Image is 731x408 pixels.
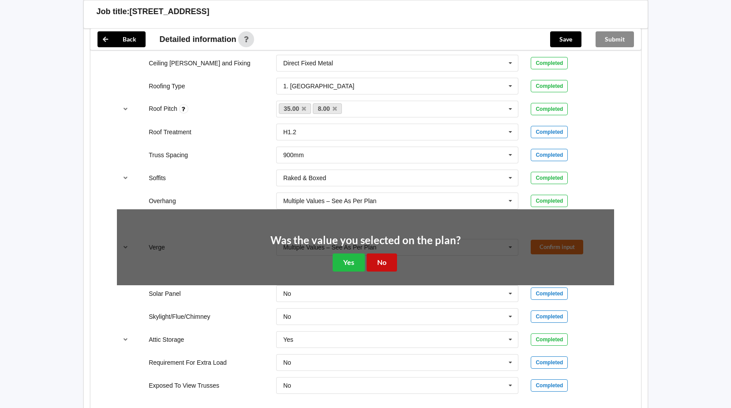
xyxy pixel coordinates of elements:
div: Completed [531,149,568,161]
div: Completed [531,195,568,207]
div: Completed [531,80,568,92]
button: reference-toggle [117,332,134,348]
label: Requirement For Extra Load [149,359,227,366]
div: Completed [531,379,568,392]
h3: Job title: [97,7,130,17]
a: 8.00 [313,103,342,114]
a: 35.00 [279,103,311,114]
h3: [STREET_ADDRESS] [130,7,210,17]
label: Truss Spacing [149,151,188,159]
div: Completed [531,310,568,323]
div: No [283,291,291,297]
label: Exposed To View Trusses [149,382,219,389]
div: No [283,359,291,366]
div: 1. [GEOGRAPHIC_DATA] [283,83,354,89]
div: No [283,382,291,389]
div: Yes [283,336,293,343]
div: Completed [531,333,568,346]
div: Completed [531,172,568,184]
div: H1.2 [283,129,296,135]
div: Completed [531,287,568,300]
div: Raked & Boxed [283,175,326,181]
label: Roofing Type [149,83,185,90]
div: Completed [531,126,568,138]
label: Solar Panel [149,290,180,297]
h2: Was the value you selected on the plan? [270,234,461,247]
label: Roof Treatment [149,128,191,136]
label: Attic Storage [149,336,184,343]
button: Back [97,31,146,47]
button: Yes [333,253,365,272]
button: reference-toggle [117,170,134,186]
label: Skylight/Flue/Chimney [149,313,210,320]
div: Multiple Values – See As Per Plan [283,198,376,204]
div: No [283,314,291,320]
button: reference-toggle [117,101,134,117]
span: Detailed information [160,35,236,43]
label: Ceiling [PERSON_NAME] and Fixing [149,60,250,67]
button: No [367,253,397,272]
label: Soffits [149,174,166,181]
div: 900mm [283,152,304,158]
div: Completed [531,57,568,69]
div: Completed [531,356,568,369]
button: Save [550,31,581,47]
label: Roof Pitch [149,105,179,112]
div: Direct Fixed Metal [283,60,333,66]
div: Completed [531,103,568,115]
label: Overhang [149,197,176,204]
